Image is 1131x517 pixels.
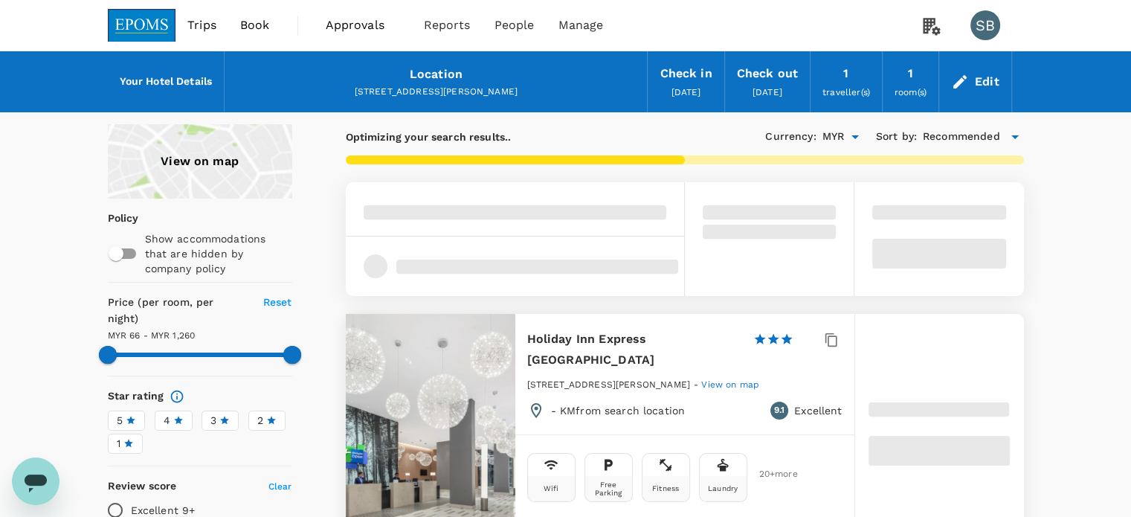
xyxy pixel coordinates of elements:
img: EPOMS SDN BHD [108,9,176,42]
h6: Holiday Inn Express [GEOGRAPHIC_DATA] [527,329,741,370]
h6: Review score [108,478,177,495]
span: 2 [257,413,263,428]
iframe: Button to launch messaging window [12,457,59,505]
span: Manage [558,16,603,34]
span: 1 [117,436,120,452]
p: Excellent [794,403,842,418]
span: MYR 66 - MYR 1,260 [108,330,196,341]
button: Open [845,126,866,147]
span: Book [240,16,270,34]
span: 3 [210,413,216,428]
p: - KM from search location [551,403,686,418]
div: Free Parking [588,481,629,497]
svg: Star ratings are awarded to properties to represent the quality of services, facilities, and amen... [170,389,184,404]
h6: Your Hotel Details [120,74,213,90]
span: traveller(s) [822,87,870,97]
div: Check out [737,63,798,84]
h6: Currency : [765,129,816,145]
span: 5 [117,413,123,428]
a: View on map [701,378,759,390]
span: Reports [424,16,471,34]
div: SB [970,10,1000,40]
p: Show accommodations that are hidden by company policy [145,231,291,276]
div: 1 [843,63,848,84]
h6: Price (per room, per night) [108,295,246,327]
span: 20 + more [759,469,782,479]
span: Approvals [326,16,400,34]
div: 1 [908,63,913,84]
span: 9.1 [774,403,784,418]
p: Policy [108,211,117,225]
div: Wifi [544,484,559,492]
span: - [694,379,701,390]
span: Clear [268,481,292,492]
span: [DATE] [753,87,782,97]
div: Edit [975,71,999,92]
a: View on map [108,124,292,199]
span: Recommended [923,129,1000,145]
span: [STREET_ADDRESS][PERSON_NAME] [527,379,690,390]
h6: Star rating [108,388,164,405]
div: [STREET_ADDRESS][PERSON_NAME] [236,85,635,100]
div: Check in [660,63,712,84]
div: Location [410,64,463,85]
span: People [494,16,535,34]
h6: Sort by : [876,129,917,145]
span: [DATE] [671,87,701,97]
div: Fitness [652,484,679,492]
span: room(s) [895,87,927,97]
span: Reset [263,296,292,308]
p: Optimizing your search results.. [346,129,512,144]
span: View on map [701,379,759,390]
span: 4 [164,413,170,428]
span: Trips [187,16,216,34]
div: Laundry [708,484,738,492]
